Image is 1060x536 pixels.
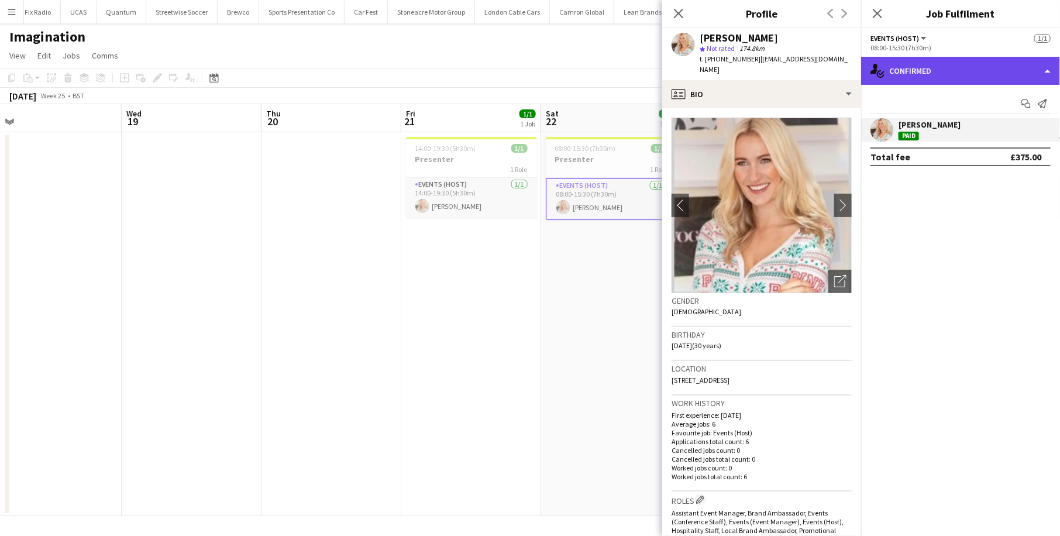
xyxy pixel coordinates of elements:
[63,50,80,61] span: Jobs
[520,119,535,128] div: 1 Job
[475,1,550,23] button: London Cable Cars
[511,165,528,174] span: 1 Role
[511,144,528,153] span: 1/1
[700,54,848,74] span: | [EMAIL_ADDRESS][DOMAIN_NAME]
[662,6,861,21] h3: Profile
[672,428,852,437] p: Favourite job: Events (Host)
[15,1,61,23] button: Fix Radio
[546,108,559,119] span: Sat
[73,91,84,100] div: BST
[37,50,51,61] span: Edit
[737,44,767,53] span: 174.8km
[672,463,852,472] p: Worked jobs count: 0
[9,90,36,102] div: [DATE]
[404,115,415,128] span: 21
[870,34,928,43] button: Events (Host)
[672,118,852,293] img: Crew avatar or photo
[672,398,852,408] h3: Work history
[544,115,559,128] span: 22
[97,1,146,23] button: Quantum
[899,132,919,140] div: Paid
[828,270,852,293] div: Open photos pop-in
[345,1,388,23] button: Car Fest
[672,296,852,306] h3: Gender
[662,80,861,108] div: Bio
[672,446,852,455] p: Cancelled jobs count: 0
[519,109,536,118] span: 1/1
[406,137,537,218] app-job-card: 14:00-19:30 (5h30m)1/1Presenter1 RoleEvents (Host)1/114:00-19:30 (5h30m)[PERSON_NAME]
[899,119,961,130] div: [PERSON_NAME]
[33,48,56,63] a: Edit
[861,57,1060,85] div: Confirmed
[614,1,683,23] button: Lean Brands Ltd
[672,472,852,481] p: Worked jobs total count: 6
[660,119,675,128] div: 1 Job
[58,48,85,63] a: Jobs
[87,48,123,63] a: Comms
[651,165,667,174] span: 1 Role
[861,6,1060,21] h3: Job Fulfilment
[672,411,852,420] p: First experience: [DATE]
[555,144,616,153] span: 08:00-15:30 (7h30m)
[126,108,142,119] span: Wed
[1034,34,1051,43] span: 1/1
[146,1,218,23] button: Streetwise Soccer
[125,115,142,128] span: 19
[672,341,721,350] span: [DATE] (30 years)
[218,1,259,23] button: Brewco
[651,144,667,153] span: 1/1
[546,178,677,220] app-card-role: Events (Host)1/108:00-15:30 (7h30m)[PERSON_NAME]
[92,50,118,61] span: Comms
[672,329,852,340] h3: Birthday
[388,1,475,23] button: Stoneacre Motor Group
[870,151,910,163] div: Total fee
[672,455,852,463] p: Cancelled jobs total count: 0
[39,91,68,100] span: Week 25
[5,48,30,63] a: View
[264,115,281,128] span: 20
[870,43,1051,52] div: 08:00-15:30 (7h30m)
[546,137,677,220] app-job-card: 08:00-15:30 (7h30m)1/1Presenter1 RoleEvents (Host)1/108:00-15:30 (7h30m)[PERSON_NAME]
[259,1,345,23] button: Sports Presentation Co
[707,44,735,53] span: Not rated
[659,109,676,118] span: 1/1
[415,144,476,153] span: 14:00-19:30 (5h30m)
[406,178,537,218] app-card-role: Events (Host)1/114:00-19:30 (5h30m)[PERSON_NAME]
[672,363,852,374] h3: Location
[672,437,852,446] p: Applications total count: 6
[9,50,26,61] span: View
[9,28,85,46] h1: Imagination
[406,108,415,119] span: Fri
[550,1,614,23] button: Camron Global
[870,34,919,43] span: Events (Host)
[1010,151,1041,163] div: £375.00
[406,154,537,164] h3: Presenter
[61,1,97,23] button: UCAS
[546,154,677,164] h3: Presenter
[266,108,281,119] span: Thu
[672,307,741,316] span: [DEMOGRAPHIC_DATA]
[672,420,852,428] p: Average jobs: 6
[672,494,852,506] h3: Roles
[700,54,760,63] span: t. [PHONE_NUMBER]
[672,376,729,384] span: [STREET_ADDRESS]
[700,33,778,43] div: [PERSON_NAME]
